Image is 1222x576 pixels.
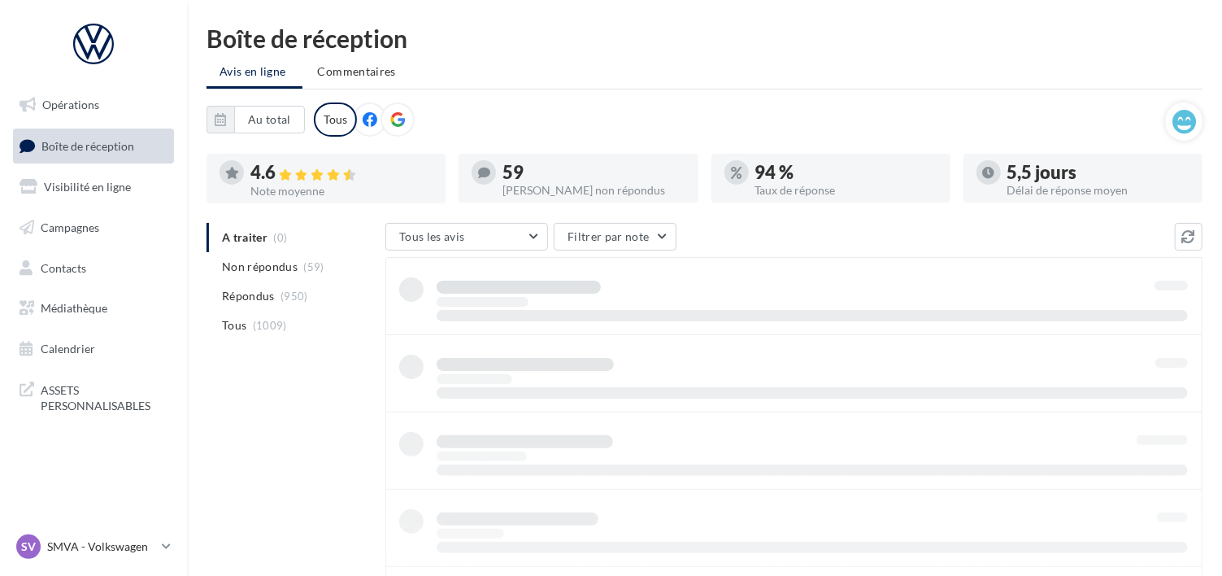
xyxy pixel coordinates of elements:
[318,64,396,78] span: Commentaires
[10,332,177,366] a: Calendrier
[10,211,177,245] a: Campagnes
[42,98,99,111] span: Opérations
[41,260,86,274] span: Contacts
[207,26,1202,50] div: Boîte de réception
[10,251,177,286] a: Contacts
[10,373,177,421] a: ASSETS PERSONNALISABLES
[10,88,177,122] a: Opérations
[207,106,305,133] button: Au total
[755,185,937,196] div: Taux de réponse
[250,164,433,182] div: 4.6
[41,379,167,414] span: ASSETS PERSONNALISABLES
[10,170,177,204] a: Visibilité en ligne
[250,185,433,197] div: Note moyenne
[314,103,357,137] div: Tous
[47,539,155,555] p: SMVA - Volkswagen
[222,259,298,275] span: Non répondus
[280,290,308,303] span: (950)
[10,129,177,164] a: Boîte de réception
[13,531,174,562] a: SV SMVA - Volkswagen
[10,291,177,325] a: Médiathèque
[44,180,131,194] span: Visibilité en ligne
[1007,164,1189,181] div: 5,5 jours
[502,164,685,181] div: 59
[1007,185,1189,196] div: Délai de réponse moyen
[222,317,246,334] span: Tous
[253,319,287,332] span: (1009)
[755,164,937,181] div: 94 %
[502,185,685,196] div: [PERSON_NAME] non répondus
[304,260,324,273] span: (59)
[41,138,134,152] span: Boîte de réception
[222,288,275,304] span: Répondus
[41,301,107,315] span: Médiathèque
[21,539,36,555] span: SV
[41,342,95,356] span: Calendrier
[234,106,305,133] button: Au total
[41,220,99,234] span: Campagnes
